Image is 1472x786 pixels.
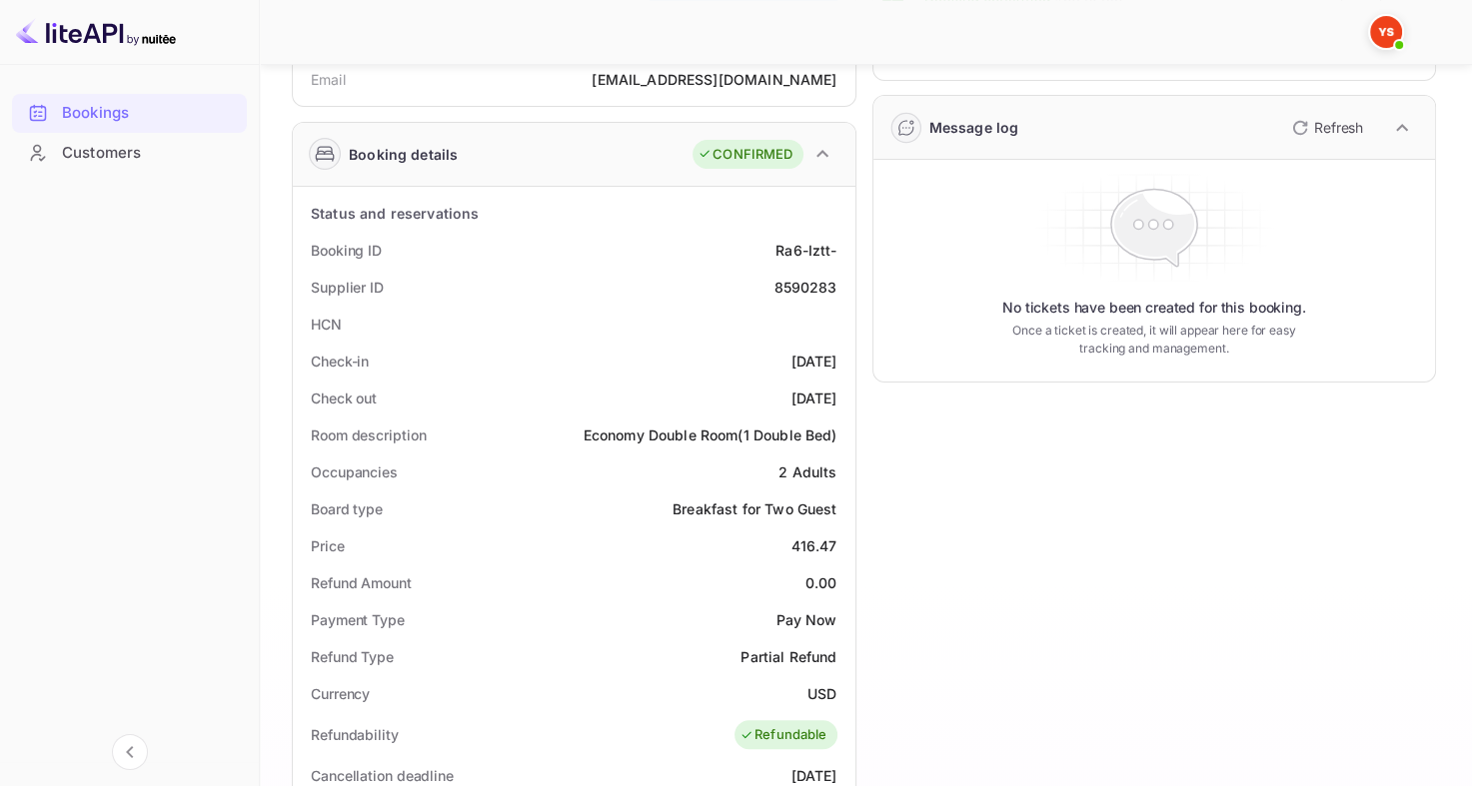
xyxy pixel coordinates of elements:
[592,69,836,90] div: [EMAIL_ADDRESS][DOMAIN_NAME]
[311,646,394,667] div: Refund Type
[311,69,346,90] div: Email
[791,535,837,556] div: 416.47
[16,16,176,48] img: LiteAPI logo
[12,134,247,171] a: Customers
[12,94,247,131] a: Bookings
[1314,117,1363,138] p: Refresh
[311,351,369,372] div: Check-in
[775,609,836,630] div: Pay Now
[1280,112,1371,144] button: Refresh
[311,314,342,335] div: HCN
[311,424,426,445] div: Room description
[773,277,836,298] div: 8590283
[311,683,370,704] div: Currency
[805,572,837,593] div: 0.00
[311,461,398,482] div: Occupancies
[698,145,792,165] div: CONFIRMED
[778,461,836,482] div: 2 Adults
[311,609,405,630] div: Payment Type
[739,725,827,745] div: Refundable
[311,572,412,593] div: Refund Amount
[12,134,247,173] div: Customers
[112,734,148,770] button: Collapse navigation
[311,535,345,556] div: Price
[311,388,377,408] div: Check out
[62,142,237,165] div: Customers
[12,94,247,133] div: Bookings
[349,144,458,165] div: Booking details
[929,117,1019,138] div: Message log
[311,498,383,519] div: Board type
[311,203,479,224] div: Status and reservations
[791,351,837,372] div: [DATE]
[1370,16,1402,48] img: Yandex Support
[740,646,836,667] div: Partial Refund
[584,424,837,445] div: Economy Double Room(1 Double Bed)
[311,765,454,786] div: Cancellation deadline
[673,498,836,519] div: Breakfast for Two Guest
[807,683,836,704] div: USD
[791,388,837,408] div: [DATE]
[1002,298,1306,318] p: No tickets have been created for this booking.
[62,102,237,125] div: Bookings
[311,240,382,261] div: Booking ID
[1003,322,1304,358] p: Once a ticket is created, it will appear here for easy tracking and management.
[791,765,837,786] div: [DATE]
[311,724,399,745] div: Refundability
[775,240,836,261] div: Ra6-Iztt-
[311,277,384,298] div: Supplier ID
